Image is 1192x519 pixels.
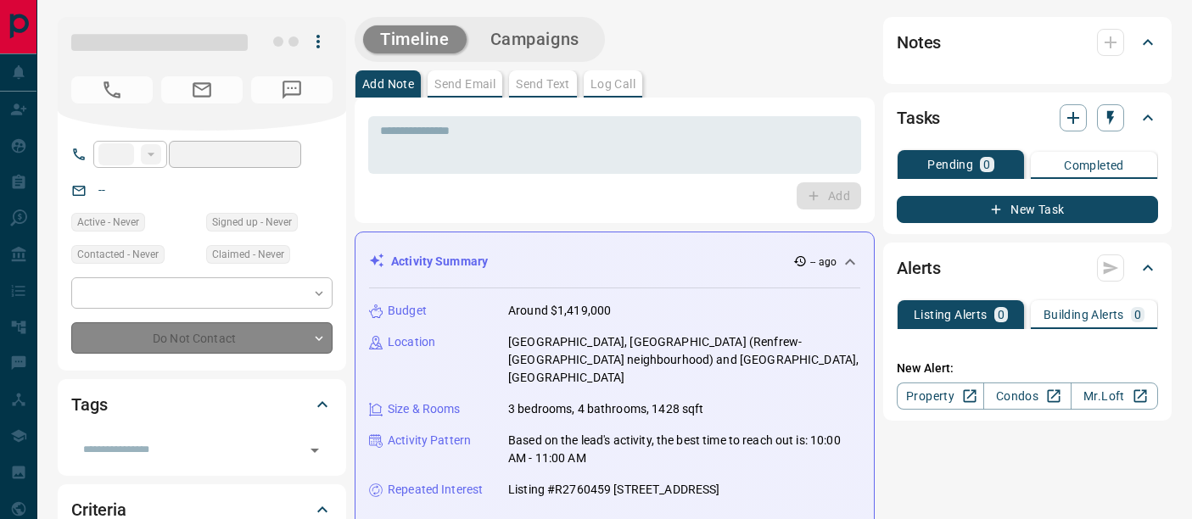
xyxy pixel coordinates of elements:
span: No Number [71,76,153,103]
p: Completed [1064,159,1124,171]
p: [GEOGRAPHIC_DATA], [GEOGRAPHIC_DATA] (Renfrew-[GEOGRAPHIC_DATA] neighbourhood) and [GEOGRAPHIC_DA... [508,333,860,387]
p: -- ago [810,254,837,270]
h2: Alerts [897,254,941,282]
span: Signed up - Never [212,214,292,231]
p: Building Alerts [1044,309,1124,321]
p: Budget [388,302,427,320]
div: Notes [897,22,1158,63]
button: Timeline [363,25,467,53]
h2: Tasks [897,104,940,131]
div: Tags [71,384,333,425]
p: Activity Summary [391,253,488,271]
h2: Notes [897,29,941,56]
button: New Task [897,196,1158,223]
p: Location [388,333,435,351]
a: Condos [983,382,1071,410]
h2: Tags [71,391,107,418]
button: Campaigns [473,25,596,53]
p: Repeated Interest [388,481,483,499]
div: Activity Summary-- ago [369,246,860,277]
span: Contacted - Never [77,246,159,263]
a: -- [98,183,105,197]
p: New Alert: [897,360,1158,377]
p: Add Note [362,78,414,90]
span: No Email [161,76,243,103]
div: Tasks [897,98,1158,138]
p: Listing Alerts [914,309,988,321]
a: Property [897,382,984,410]
p: Listing #R2760459 [STREET_ADDRESS] [508,481,719,499]
p: Pending [927,159,973,170]
div: Alerts [897,248,1158,288]
p: 0 [998,309,1005,321]
span: No Number [251,76,333,103]
p: 0 [1134,309,1141,321]
span: Active - Never [77,214,139,231]
span: Claimed - Never [212,246,284,263]
a: Mr.Loft [1071,382,1158,410]
button: Open [303,438,327,462]
p: Around $1,419,000 [508,302,611,320]
p: Based on the lead's activity, the best time to reach out is: 10:00 AM - 11:00 AM [508,432,860,467]
div: Do Not Contact [71,322,333,354]
p: Activity Pattern [388,432,471,449]
p: 0 [983,159,990,170]
p: Size & Rooms [388,400,461,418]
p: 3 bedrooms, 4 bathrooms, 1428 sqft [508,400,703,418]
